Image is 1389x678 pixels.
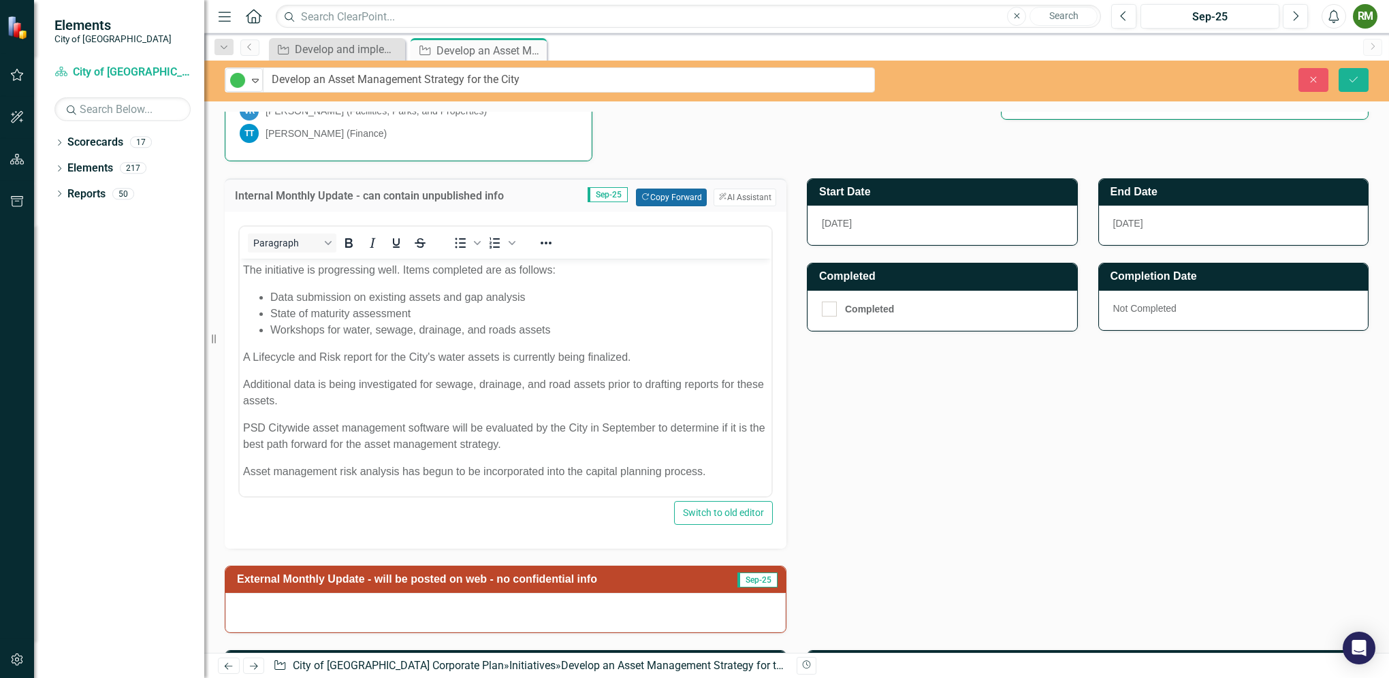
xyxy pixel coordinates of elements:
button: RM [1353,4,1377,29]
div: » » [273,658,786,674]
button: Sep-25 [1140,4,1279,29]
div: Develop and implement green infrastructure design and maintenance specifications, guidelines, and... [295,41,402,58]
div: TT [240,124,259,143]
button: Block Paragraph [248,233,336,253]
h3: Completion Date [1111,270,1362,282]
span: Sep-25 [588,187,628,202]
button: Switch to old editor [674,501,773,525]
a: Scorecards [67,135,123,150]
a: Elements [67,161,113,176]
small: City of [GEOGRAPHIC_DATA] [54,33,172,44]
span: Sep-25 [737,572,778,587]
span: Paragraph [253,238,320,248]
button: AI Assistant [714,189,776,206]
button: Copy Forward [636,189,706,206]
img: ClearPoint Strategy [7,16,31,39]
span: [DATE] [822,218,852,229]
iframe: Rich Text Area [240,259,771,496]
h3: End Date [1111,186,1362,198]
img: In Progress [229,72,246,88]
a: Develop and implement green infrastructure design and maintenance specifications, guidelines, and... [272,41,402,58]
button: Italic [361,233,384,253]
h3: Internal Monthly Update - can contain unpublished info [235,190,553,202]
span: Search [1049,10,1079,21]
a: City of [GEOGRAPHIC_DATA] Corporate Plan [293,659,504,672]
a: City of [GEOGRAPHIC_DATA] Corporate Plan [54,65,191,80]
input: This field is required [263,67,875,93]
div: [PERSON_NAME] (Finance) [266,127,387,140]
div: Develop an Asset Management Strategy for the City [561,659,809,672]
h3: Start Date [819,186,1070,198]
input: Search Below... [54,97,191,121]
button: Search [1029,7,1098,26]
div: Sep-25 [1145,9,1275,25]
input: Search ClearPoint... [276,5,1101,29]
button: Strikethrough [409,233,432,253]
div: 17 [130,137,152,148]
a: Initiatives [509,659,556,672]
h3: External Monthly Update - will be posted on web - no confidential info [237,573,723,585]
span: Elements [54,17,172,33]
div: Open Intercom Messenger [1343,632,1375,664]
h3: Completed [819,270,1070,282]
div: Bullet list [449,233,483,253]
div: Numbered list [483,233,517,253]
div: Develop an Asset Management Strategy for the City [436,42,543,59]
div: 50 [112,188,134,199]
button: Bold [337,233,360,253]
button: Underline [385,233,408,253]
span: [DATE] [1113,218,1143,229]
div: Not Completed [1099,291,1369,330]
a: Reports [67,187,106,202]
div: 217 [120,163,146,174]
button: Reveal or hide additional toolbar items [534,233,558,253]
